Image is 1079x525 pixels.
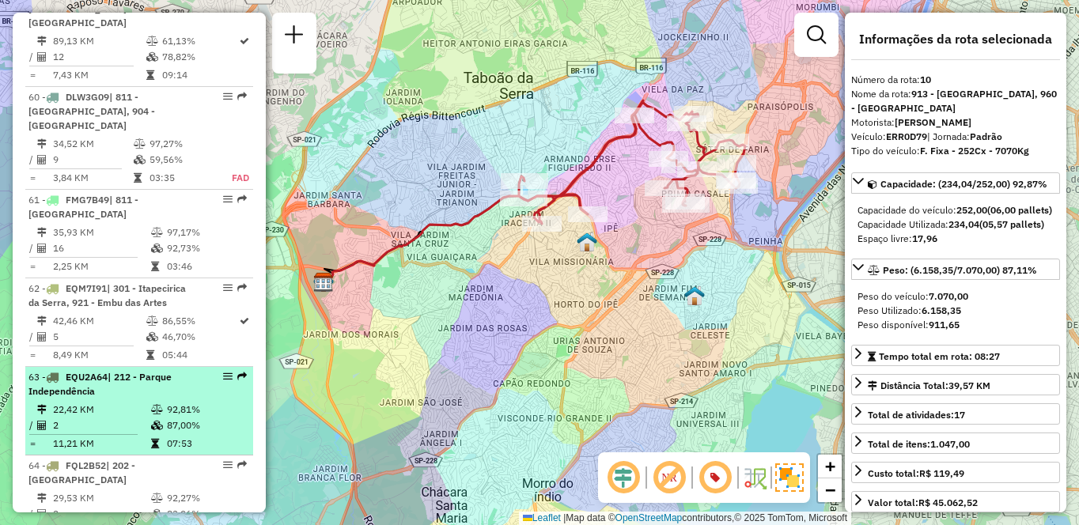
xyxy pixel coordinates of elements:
[851,345,1060,366] a: Tempo total em rota: 08:27
[868,409,965,421] span: Total de atividades:
[28,459,135,485] span: | 202 - [GEOGRAPHIC_DATA]
[920,74,931,85] strong: 10
[151,262,159,271] i: Tempo total em rota
[237,372,247,381] em: Rota exportada
[313,272,334,293] img: CDD Embu
[858,304,1054,318] div: Peso Utilizado:
[28,282,186,308] span: | 301 - Itapecirica da Serra, 921 - Embu das Artes
[868,379,990,393] div: Distância Total:
[650,459,688,497] span: Exibir NR
[28,194,138,220] span: 61 -
[52,417,150,433] td: 2
[161,33,238,49] td: 61,13%
[563,512,566,523] span: |
[149,152,214,168] td: 59,56%
[149,170,214,186] td: 03:35
[28,194,138,220] span: | 811 - [GEOGRAPHIC_DATA]
[52,490,150,506] td: 29,53 KM
[28,170,36,186] td: =
[37,421,47,430] i: Total de Atividades
[146,350,154,360] i: Tempo total em rota
[223,92,233,101] em: Opções
[28,282,186,308] span: 62 -
[851,432,1060,454] a: Total de itens:1.047,00
[66,194,109,206] span: FMG7B49
[52,225,150,240] td: 35,93 KM
[166,436,246,451] td: 07:53
[52,329,146,345] td: 5
[684,285,705,306] img: 620 UDC Light Jd. Sao Luis
[146,36,158,46] i: % de utilização do peso
[52,259,150,274] td: 2,25 KM
[37,405,47,414] i: Distância Total
[146,332,158,342] i: % de utilização da cubagem
[851,374,1060,395] a: Distância Total:39,57 KM
[818,478,842,502] a: Zoom out
[858,318,1054,332] div: Peso disponível:
[918,497,978,508] strong: R$ 45.062,52
[28,240,36,256] td: /
[801,19,832,51] a: Exibir filtros
[223,372,233,381] em: Opções
[28,152,36,168] td: /
[134,173,142,183] i: Tempo total em rota
[151,509,163,519] i: % de utilização da cubagem
[146,70,154,80] i: Tempo total em rota
[987,204,1052,216] strong: (06,00 pallets)
[851,88,1057,114] strong: 913 - [GEOGRAPHIC_DATA], 960 - [GEOGRAPHIC_DATA]
[851,32,1060,47] h4: Informações da rota selecionada
[948,218,979,230] strong: 234,04
[37,493,47,503] i: Distância Total
[523,512,561,523] a: Leaflet
[775,463,804,492] img: Exibir/Ocultar setores
[879,350,1000,362] span: Tempo total em rota: 08:27
[868,466,964,481] div: Custo total:
[37,36,47,46] i: Distância Total
[851,283,1060,338] div: Peso: (6.158,35/7.070,00) 87,11%
[28,506,36,522] td: /
[519,512,851,525] div: Map data © contributors,© 2025 TomTom, Microsoft
[858,290,968,302] span: Peso do veículo:
[868,437,970,451] div: Total de itens:
[28,259,36,274] td: =
[868,496,978,510] div: Valor total:
[237,283,247,293] em: Rota exportada
[223,283,233,293] em: Opções
[278,19,310,55] a: Nova sessão e pesquisa
[37,509,47,519] i: Total de Atividades
[52,67,146,83] td: 7,43 KM
[858,203,1054,217] div: Capacidade do veículo:
[161,67,238,83] td: 09:14
[161,329,238,345] td: 46,70%
[52,402,150,417] td: 22,42 KM
[28,436,36,451] td: =
[895,116,971,128] strong: [PERSON_NAME]
[851,172,1060,194] a: Capacidade: (234,04/252,00) 92,87%
[979,218,1044,230] strong: (05,57 pallets)
[166,490,246,506] td: 92,27%
[615,512,683,523] a: OpenStreetMap
[742,465,767,490] img: Fluxo de ruas
[851,130,1060,144] div: Veículo:
[37,155,47,164] i: Total de Atividades
[920,145,1029,157] strong: F. Fixa - 252Cx - 7070Kg
[930,438,970,450] strong: 1.047,00
[166,240,246,256] td: 92,73%
[237,195,247,204] em: Rota exportada
[28,67,36,83] td: =
[240,316,249,326] i: Rota otimizada
[161,49,238,65] td: 78,82%
[604,459,642,497] span: Ocultar deslocamento
[161,347,238,363] td: 05:44
[851,462,1060,483] a: Custo total:R$ 119,49
[28,91,155,131] span: 60 -
[28,371,172,397] span: 63 -
[927,130,1002,142] span: | Jornada:
[151,421,163,430] i: % de utilização da cubagem
[166,259,246,274] td: 03:46
[956,204,987,216] strong: 252,00
[954,409,965,421] strong: 17
[919,467,964,479] strong: R$ 119,49
[886,130,927,142] strong: ERR0D79
[161,313,238,329] td: 86,55%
